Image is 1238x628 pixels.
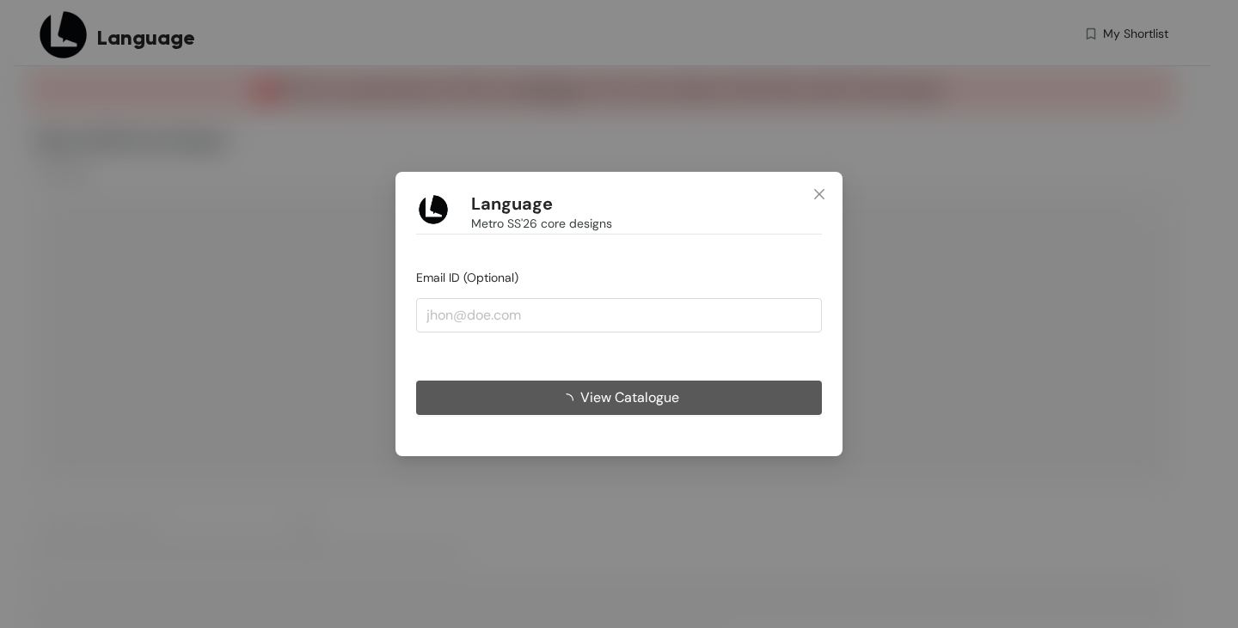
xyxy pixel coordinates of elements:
span: Metro SS'26 core designs [471,214,612,233]
h1: Language [471,193,553,215]
button: Close [796,172,843,218]
span: Email ID (Optional) [416,270,518,285]
button: View Catalogue [416,381,822,415]
span: close [812,187,826,201]
input: jhon@doe.com [416,298,822,332]
span: View Catalogue [580,387,679,408]
span: loading [560,393,580,407]
img: Buyer Portal [416,192,450,227]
